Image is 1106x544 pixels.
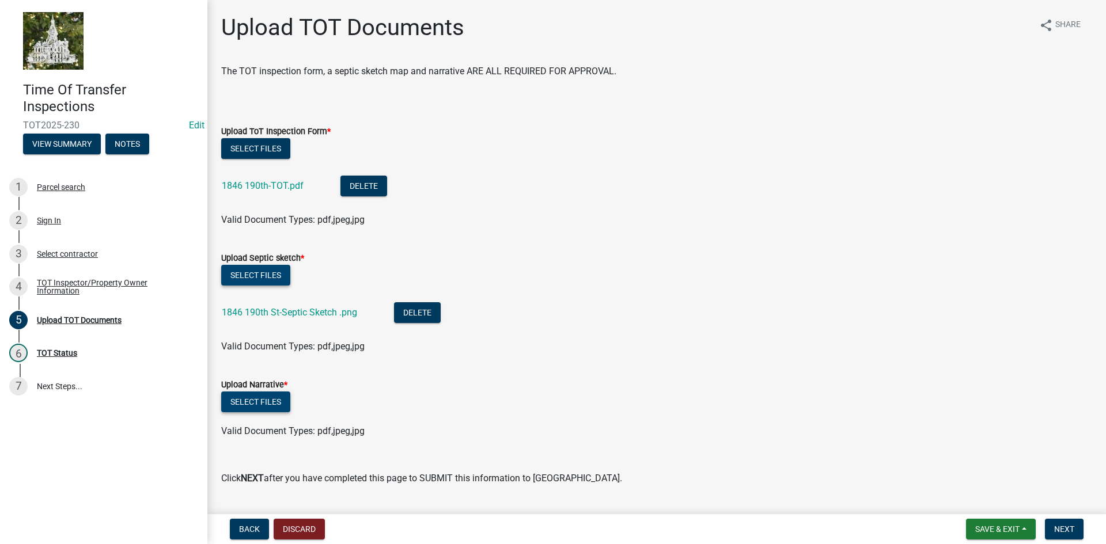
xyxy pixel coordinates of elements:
wm-modal-confirm: Delete Document [394,308,441,319]
p: Click after you have completed this page to SUBMIT this information to [GEOGRAPHIC_DATA]. [221,471,1092,485]
div: 4 [9,277,28,296]
div: TOT Status [37,349,77,357]
div: 3 [9,245,28,263]
span: Next [1054,524,1074,534]
h1: Upload TOT Documents [221,14,464,41]
label: Upload Narrative [221,381,287,389]
button: Delete [340,176,387,196]
button: Delete [394,302,441,323]
button: Save & Exit [966,519,1036,539]
span: Save & Exit [975,524,1020,534]
label: Upload ToT Inspection Form [221,128,331,136]
button: Back [230,519,269,539]
span: Valid Document Types: pdf,jpeg,jpg [221,425,365,436]
span: Back [239,524,260,534]
div: 6 [9,344,28,362]
div: Upload TOT Documents [37,316,122,324]
button: Notes [105,134,149,154]
a: Edit [189,120,204,131]
div: 1 [9,178,28,196]
wm-modal-confirm: Notes [105,140,149,149]
wm-modal-confirm: Edit Application Number [189,120,204,131]
h4: Time Of Transfer Inspections [23,82,198,115]
button: Discard [274,519,325,539]
div: Parcel search [37,183,85,191]
button: Select files [221,138,290,159]
span: Valid Document Types: pdf,jpeg,jpg [221,341,365,352]
img: Marshall County, Iowa [23,12,84,70]
span: Valid Document Types: pdf,jpeg,jpg [221,214,365,225]
p: The TOT inspection form, a septic sketch map and narrative ARE ALL REQUIRED FOR APPROVAL. [221,64,1092,78]
a: 1846 190th-TOT.pdf [222,180,304,191]
button: shareShare [1030,14,1090,36]
i: share [1039,18,1053,32]
button: View Summary [23,134,101,154]
strong: NEXT [241,473,264,484]
wm-modal-confirm: Summary [23,140,101,149]
wm-modal-confirm: Delete Document [340,181,387,192]
label: Upload Septic sketch [221,254,304,263]
button: Select files [221,391,290,412]
a: 1846 190th St-Septic Sketch .png [222,307,357,318]
div: Sign In [37,216,61,225]
span: TOT2025-230 [23,120,184,131]
span: Share [1055,18,1081,32]
div: TOT Inspector/Property Owner Information [37,279,189,295]
div: 2 [9,211,28,230]
button: Next [1045,519,1084,539]
button: Select files [221,265,290,286]
div: 5 [9,311,28,329]
div: 7 [9,377,28,395]
div: Select contractor [37,250,98,258]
